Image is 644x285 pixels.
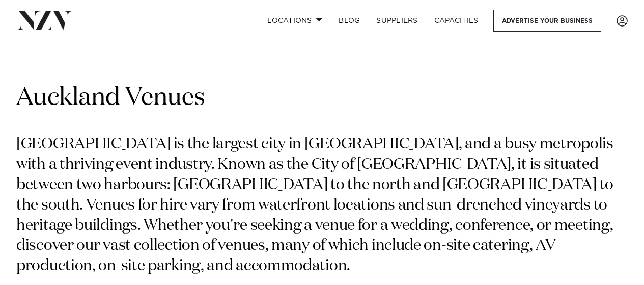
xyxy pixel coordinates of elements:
[16,135,628,277] p: [GEOGRAPHIC_DATA] is the largest city in [GEOGRAPHIC_DATA], and a busy metropolis with a thriving...
[330,10,368,32] a: BLOG
[368,10,426,32] a: SUPPLIERS
[16,82,628,114] h1: Auckland Venues
[493,10,601,32] a: Advertise your business
[259,10,330,32] a: Locations
[426,10,487,32] a: Capacities
[16,11,72,30] img: nzv-logo.png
